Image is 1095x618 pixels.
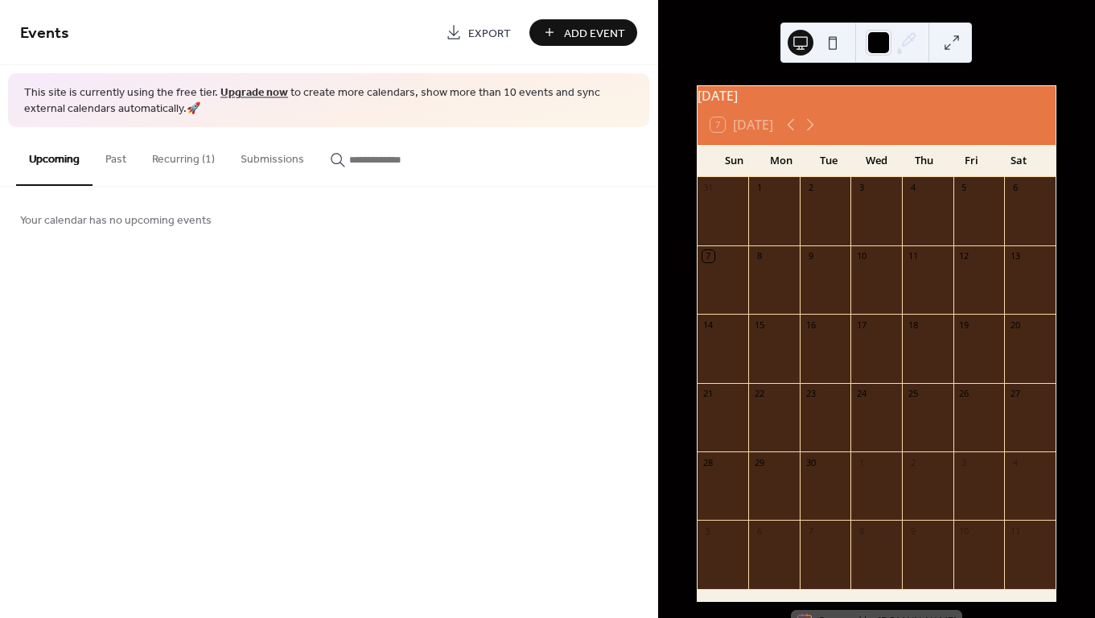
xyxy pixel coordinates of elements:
span: Events [20,18,69,49]
span: Your calendar has no upcoming events [20,212,212,229]
div: 30 [805,456,817,468]
span: Add Event [564,25,625,42]
div: 7 [702,250,714,262]
div: 25 [907,388,919,400]
div: 23 [805,388,817,400]
div: 11 [907,250,919,262]
div: 24 [855,388,867,400]
div: Sat [995,145,1043,177]
div: 5 [958,182,970,194]
div: 9 [907,525,919,537]
div: 1 [753,182,765,194]
div: 10 [958,525,970,537]
div: [DATE] [698,86,1056,105]
div: 29 [753,456,765,468]
div: 15 [753,319,765,331]
a: Export [434,19,523,46]
div: 11 [1009,525,1021,537]
div: Tue [805,145,853,177]
button: Submissions [228,127,317,184]
div: Mon [758,145,805,177]
div: 9 [805,250,817,262]
div: 3 [855,182,867,194]
div: 22 [753,388,765,400]
div: 31 [702,182,714,194]
div: 4 [907,182,919,194]
div: 16 [805,319,817,331]
div: 18 [907,319,919,331]
div: 5 [702,525,714,537]
div: 6 [753,525,765,537]
div: 19 [958,319,970,331]
div: 28 [702,456,714,468]
div: 13 [1009,250,1021,262]
div: 2 [907,456,919,468]
div: 1 [855,456,867,468]
div: 14 [702,319,714,331]
span: Export [468,25,511,42]
div: 17 [855,319,867,331]
div: 6 [1009,182,1021,194]
button: Past [93,127,139,184]
div: 21 [702,388,714,400]
div: Fri [948,145,995,177]
div: 26 [958,388,970,400]
div: 7 [805,525,817,537]
button: Recurring (1) [139,127,228,184]
div: 8 [753,250,765,262]
div: 12 [958,250,970,262]
button: Add Event [529,19,637,46]
button: Upcoming [16,127,93,186]
div: Sun [710,145,758,177]
a: Upgrade now [220,82,288,104]
div: 8 [855,525,867,537]
div: 4 [1009,456,1021,468]
span: This site is currently using the free tier. to create more calendars, show more than 10 events an... [24,85,633,117]
div: Wed [853,145,900,177]
div: 20 [1009,319,1021,331]
div: 10 [855,250,867,262]
div: 2 [805,182,817,194]
div: 3 [958,456,970,468]
div: Thu [900,145,948,177]
div: 27 [1009,388,1021,400]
